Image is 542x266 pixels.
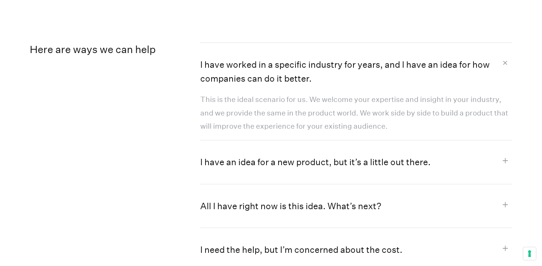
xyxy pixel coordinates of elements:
[200,140,512,184] button: I have an idea for a new product, but it’s a little out there.
[30,43,171,250] h4: Here are ways we can help
[200,93,512,132] div: This is the ideal scenario for us. We welcome your expertise and insight in your industry, and we...
[523,247,536,260] button: Your consent preferences for tracking technologies
[200,184,512,228] button: All I have right now is this idea. What’s next?
[200,43,512,93] button: I have worked in a specific industry for years, and I have an idea for how companies can do it be...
